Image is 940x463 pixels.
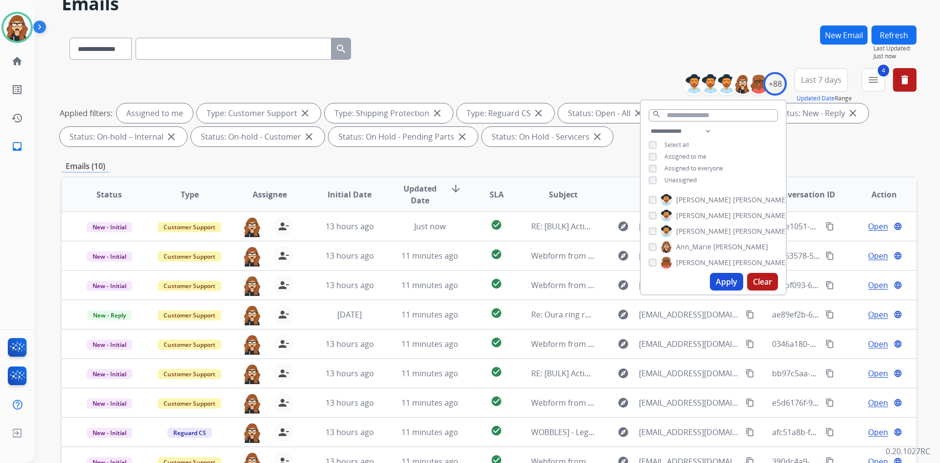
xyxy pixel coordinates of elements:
span: New - Initial [87,398,132,409]
img: agent-avatar [242,334,262,355]
mat-icon: person_remove [278,397,289,409]
mat-icon: content_copy [746,310,754,319]
span: afc51a8b-f6fa-4ab0-8b27-9d723eddc14e [772,427,919,438]
mat-icon: check_circle [491,395,502,407]
span: [EMAIL_ADDRESS][DOMAIN_NAME] [639,426,740,438]
button: Refresh [871,25,916,45]
mat-icon: inbox [11,141,23,152]
span: Open [868,397,888,409]
mat-icon: content_copy [825,340,834,348]
div: Status: On-hold - Customer [191,127,325,146]
div: Type: Reguard CS [457,103,554,123]
img: agent-avatar [242,246,262,267]
span: 13 hours ago [326,427,374,438]
span: [PERSON_NAME] [733,211,788,220]
span: [PERSON_NAME] [676,211,731,220]
button: Clear [747,273,778,291]
div: +88 [763,72,787,96]
p: 0.20.1027RC [886,445,930,457]
span: RE: [BULK] Action required: Extend claim approved for replacement [531,221,779,232]
mat-icon: close [533,107,544,119]
mat-icon: explore [617,426,629,438]
span: Assignee [253,189,287,200]
mat-icon: language [893,340,902,348]
button: New Email [820,25,868,45]
div: Type: Shipping Protection [325,103,453,123]
mat-icon: close [591,131,603,143]
mat-icon: content_copy [825,398,834,407]
span: 11 minutes ago [401,368,458,379]
mat-icon: menu [868,74,879,86]
mat-icon: check_circle [491,425,502,437]
span: Just now [414,221,446,232]
mat-icon: explore [617,250,629,262]
mat-icon: content_copy [825,310,834,319]
mat-icon: language [893,310,902,319]
span: Range [797,94,852,102]
span: Open [868,220,888,232]
span: New - Initial [87,428,132,438]
span: 11 minutes ago [401,250,458,261]
span: Type [181,189,199,200]
mat-icon: close [456,131,468,143]
span: [PERSON_NAME] [676,226,731,236]
span: 13 hours ago [326,339,374,349]
mat-icon: close [431,107,443,119]
span: Open [868,367,888,379]
span: New - Initial [87,281,132,291]
span: ae89ef2b-68ed-4f12-993c-26d3d77a293a [772,309,920,320]
span: Customer Support [158,222,221,232]
img: agent-avatar [242,422,262,443]
span: Subject [549,189,578,200]
span: [DATE] [337,309,362,320]
span: [PERSON_NAME] [713,242,768,252]
mat-icon: explore [617,279,629,291]
span: 4 [878,65,889,76]
span: Just now [873,52,916,60]
mat-icon: content_copy [746,369,754,378]
mat-icon: content_copy [825,428,834,437]
mat-icon: language [893,222,902,231]
mat-icon: person_remove [278,338,289,350]
mat-icon: person_remove [278,367,289,379]
button: Apply [710,273,743,291]
mat-icon: language [893,281,902,290]
div: Status: On-hold – Internal [60,127,187,146]
span: 11 minutes ago [401,339,458,349]
mat-icon: close [165,131,177,143]
span: Status [96,189,122,200]
span: 11 minutes ago [401,397,458,408]
span: Re: Oura ring replacement [531,309,629,320]
img: agent-avatar [242,364,262,384]
mat-icon: person_remove [278,279,289,291]
span: Open [868,250,888,262]
span: 11 minutes ago [401,309,458,320]
div: Type: Customer Support [197,103,321,123]
mat-icon: check_circle [491,307,502,319]
mat-icon: content_copy [825,369,834,378]
span: Assigned to me [664,152,706,161]
div: Assigned to me [117,103,193,123]
span: [PERSON_NAME][EMAIL_ADDRESS][DOMAIN_NAME] [639,250,740,262]
mat-icon: language [893,251,902,260]
span: Last Updated: [873,45,916,52]
mat-icon: check_circle [491,248,502,260]
mat-icon: content_copy [746,398,754,407]
mat-icon: person_remove [278,426,289,438]
span: Webform from [PERSON_NAME][EMAIL_ADDRESS][DOMAIN_NAME] on [DATE] [531,250,814,261]
span: Customer Support [158,251,221,262]
span: [EMAIL_ADDRESS][DOMAIN_NAME] [639,367,740,379]
span: New - Initial [87,340,132,350]
button: Updated Date [797,95,835,102]
mat-icon: arrow_downward [450,183,462,195]
mat-icon: list_alt [11,84,23,96]
span: SLA [490,189,504,200]
span: Webform from [EMAIL_ADDRESS][DOMAIN_NAME] on [DATE] [531,397,753,408]
span: [EMAIL_ADDRESS][DOMAIN_NAME] [639,397,740,409]
div: Status: On Hold - Pending Parts [329,127,478,146]
span: bb97c5aa-e6c9-4f18-891f-cb3c2b2cf420 [772,368,916,379]
span: Webform from [EMAIL_ADDRESS][DOMAIN_NAME] on [DATE] [531,280,753,291]
mat-icon: check_circle [491,219,502,231]
span: [EMAIL_ADDRESS][DOMAIN_NAME] [639,279,740,291]
span: Conversation ID [773,189,835,200]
